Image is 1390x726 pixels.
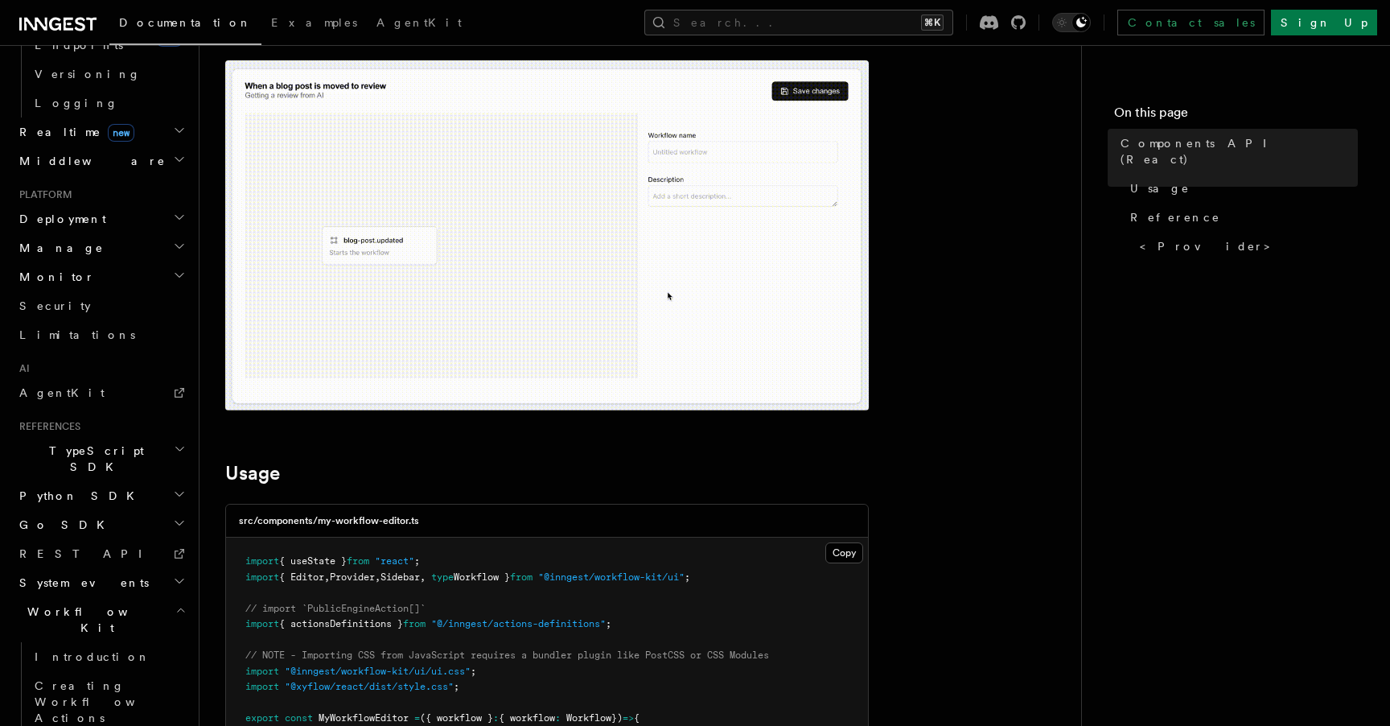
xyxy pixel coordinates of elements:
[35,679,175,724] span: Creating Workflow Actions
[13,233,189,262] button: Manage
[13,204,189,233] button: Deployment
[13,604,175,636] span: Workflow Kit
[13,420,80,433] span: References
[414,712,420,724] span: =
[13,517,114,533] span: Go SDK
[13,146,189,175] button: Middleware
[1271,10,1377,35] a: Sign Up
[644,10,953,35] button: Search...⌘K
[566,712,611,724] span: Workflow
[380,571,420,583] span: Sidebar
[279,618,403,629] span: { actionsDefinitions }
[13,118,189,146] button: Realtimenew
[13,488,144,504] span: Python SDK
[245,681,279,692] span: import
[403,618,426,629] span: from
[420,571,426,583] span: ,
[376,16,462,29] span: AgentKit
[279,571,324,583] span: { Editor
[13,124,134,140] span: Realtime
[19,386,105,399] span: AgentKit
[555,712,561,724] span: :
[245,618,279,629] span: import
[375,555,414,567] span: "react"
[13,481,189,510] button: Python SDK
[13,362,30,375] span: AI
[239,514,419,527] h3: src/components/my-workflow-editor.ts
[471,666,476,677] span: ;
[225,462,280,485] a: Usage
[109,5,261,45] a: Documentation
[431,618,606,629] span: "@/inngest/actions-definitions"
[279,555,347,567] span: { useState }
[493,712,499,724] span: :
[13,436,189,481] button: TypeScript SDK
[330,571,375,583] span: Provider
[285,712,313,724] span: const
[921,14,944,31] kbd: ⌘K
[13,510,189,539] button: Go SDK
[319,712,409,724] span: MyWorkflowEditor
[35,68,141,80] span: Versioning
[245,555,279,567] span: import
[119,16,252,29] span: Documentation
[13,575,149,591] span: System events
[285,666,471,677] span: "@inngest/workflow-kit/ui/ui.css"
[1117,10,1265,35] a: Contact sales
[1130,209,1220,225] span: Reference
[431,571,454,583] span: type
[13,539,189,568] a: REST API
[825,542,863,563] button: Copy
[28,60,189,89] a: Versioning
[13,188,72,201] span: Platform
[245,571,279,583] span: import
[245,666,279,677] span: import
[19,328,135,341] span: Limitations
[13,597,189,642] button: Workflow Kit
[13,153,166,169] span: Middleware
[13,269,95,285] span: Monitor
[324,571,330,583] span: ,
[414,555,420,567] span: ;
[347,555,369,567] span: from
[13,291,189,320] a: Security
[1121,135,1358,167] span: Components API (React)
[13,378,189,407] a: AgentKit
[1124,203,1358,232] a: Reference
[13,320,189,349] a: Limitations
[375,571,380,583] span: ,
[1114,129,1358,174] a: Components API (React)
[13,262,189,291] button: Monitor
[13,211,106,227] span: Deployment
[245,650,769,661] span: // NOTE - Importing CSS from JavaScript requires a bundler plugin like PostCSS or CSS Modules
[19,299,91,312] span: Security
[108,124,134,142] span: new
[285,681,454,692] span: "@xyflow/react/dist/style.css"
[28,642,189,671] a: Introduction
[1130,180,1190,196] span: Usage
[454,681,459,692] span: ;
[367,5,471,43] a: AgentKit
[245,712,279,724] span: export
[454,571,510,583] span: Workflow }
[611,712,623,724] span: })
[13,443,174,475] span: TypeScript SDK
[1133,232,1358,261] a: <Provider>
[685,571,690,583] span: ;
[225,60,869,410] img: workflow-kit-announcement-video-loop.gif
[499,712,555,724] span: { workflow
[420,712,493,724] span: ({ workflow }
[19,547,156,560] span: REST API
[13,568,189,597] button: System events
[1140,238,1281,254] span: <Provider>
[271,16,357,29] span: Examples
[13,240,104,256] span: Manage
[606,618,611,629] span: ;
[623,712,634,724] span: =>
[35,97,118,109] span: Logging
[634,712,639,724] span: {
[510,571,533,583] span: from
[1124,174,1358,203] a: Usage
[261,5,367,43] a: Examples
[538,571,685,583] span: "@inngest/workflow-kit/ui"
